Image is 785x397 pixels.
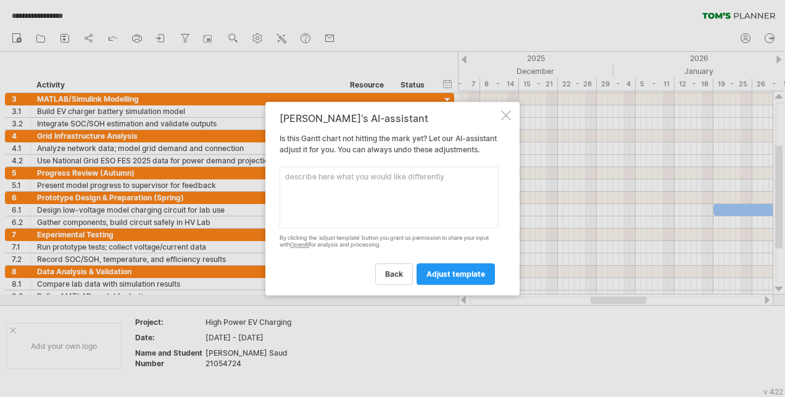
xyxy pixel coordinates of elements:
[417,263,495,285] a: adjust template
[426,269,485,279] span: adjust template
[280,113,499,284] div: Is this Gantt chart not hitting the mark yet? Let our AI-assistant adjust it for you. You can alw...
[375,263,413,285] a: back
[280,113,499,124] div: [PERSON_NAME]'s AI-assistant
[385,269,403,279] span: back
[280,235,499,248] div: By clicking the 'adjust template' button you grant us permission to share your input with for ana...
[290,241,309,248] a: OpenAI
